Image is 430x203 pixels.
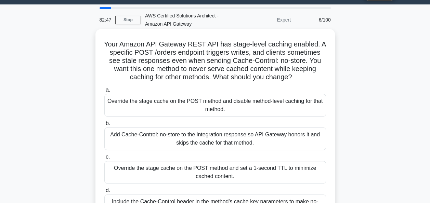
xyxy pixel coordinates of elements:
span: b. [106,120,110,126]
a: Stop [115,16,141,24]
div: 82:47 [95,13,115,27]
div: AWS Certified Solutions Architect - Amazon API Gateway [141,9,235,31]
div: Expert [235,13,295,27]
span: c. [106,154,110,160]
div: Override the stage cache on the POST method and disable method-level caching for that method. [104,94,326,117]
div: Add Cache-Control: no-store to the integration response so API Gateway honors it and skips the ca... [104,127,326,150]
span: a. [106,87,110,93]
div: 6/100 [295,13,335,27]
div: Override the stage cache on the POST method and set a 1-second TTL to minimize cached content. [104,161,326,184]
span: d. [106,187,110,193]
h5: Your Amazon API Gateway REST API has stage-level caching enabled. A specific POST /orders endpoin... [104,40,327,82]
